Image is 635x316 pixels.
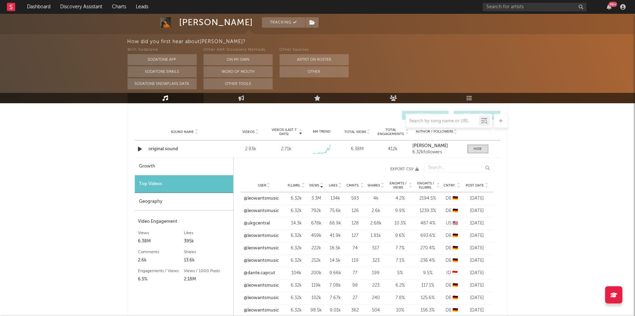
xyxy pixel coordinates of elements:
[138,218,230,226] div: Video Engagement
[135,175,233,193] div: Top Videos
[388,257,412,264] div: 7.1 %
[464,195,490,202] div: [DATE]
[184,256,230,265] div: 13.6k
[288,257,305,264] div: 6.32k
[244,208,279,214] a: @leowantsmusic
[453,246,458,250] span: 🇩🇪
[367,282,385,289] div: 223
[184,275,230,284] div: 2.18M
[347,195,364,202] div: 593
[347,295,364,301] div: 27
[347,220,364,227] div: 128
[135,193,233,211] div: Geography
[149,146,221,153] a: original sound
[309,257,324,264] div: 212k
[288,232,305,239] div: 6.32k
[388,195,412,202] div: 4.2 %
[280,54,349,65] button: Artist on Roster
[388,220,412,227] div: 10.3 %
[464,270,490,277] div: [DATE]
[388,181,408,190] span: Engmts / Views
[452,221,458,226] span: 🇺🇸
[367,270,385,277] div: 199
[184,248,230,256] div: Shares
[309,195,324,202] div: 3.3M
[367,220,385,227] div: 2.68k
[347,307,364,314] div: 362
[204,66,273,77] button: Word Of Mouth
[443,208,461,214] div: DE
[452,271,458,275] span: 🇮🇩
[388,232,412,239] div: 9.6 %
[309,232,324,239] div: 459k
[309,270,324,277] div: 200k
[138,229,184,237] div: Views
[128,46,197,54] div: With Sodatone
[347,270,364,277] div: 77
[444,183,456,188] span: Cntry.
[244,232,279,239] a: @leowantsmusic
[464,220,490,227] div: [DATE]
[309,245,324,252] div: 222k
[377,146,409,153] div: 412k
[128,66,197,77] button: Sodatone Emails
[281,146,291,153] div: 2.71k
[416,195,440,202] div: 2194.5 %
[128,54,197,65] button: Sodatone App
[416,181,436,190] span: Engmts / Fllwrs.
[443,232,461,239] div: DE
[341,146,373,153] div: 6.38M
[270,128,298,136] span: Videos (last 7 days)
[454,111,501,120] button: Official(0)
[443,307,461,314] div: DE
[309,183,319,188] span: Views
[280,46,349,54] div: Other Sources
[184,237,230,246] div: 395k
[328,232,343,239] div: 41.9k
[244,245,279,252] a: @leowantsmusic
[443,195,461,202] div: DE
[309,282,324,289] div: 119k
[367,195,385,202] div: 4k
[367,208,385,214] div: 2.6k
[367,295,385,301] div: 240
[443,245,461,252] div: DE
[402,111,449,120] button: UGC(1)
[453,283,458,288] span: 🇩🇪
[424,163,494,173] input: Search...
[288,245,305,252] div: 6.32k
[328,295,343,301] div: 7.67k
[388,307,412,314] div: 10 %
[248,167,419,171] button: Export CSV
[306,129,338,134] div: 6M Trend
[288,270,305,277] div: 104k
[309,295,324,301] div: 102k
[453,196,458,201] span: 🇩🇪
[347,257,364,264] div: 119
[288,195,305,202] div: 6.32k
[347,208,364,214] div: 126
[328,208,343,214] div: 75.6k
[288,183,301,188] span: Fllwrs.
[204,78,273,89] button: Other Tools
[416,130,453,134] span: Author / Followers
[244,257,279,264] a: @leowantsmusic
[309,220,324,227] div: 678k
[368,183,380,188] span: Shares
[329,183,338,188] span: Likes
[388,282,412,289] div: 6.2 %
[244,282,279,289] a: @leowantsmusic
[453,296,458,300] span: 🇩🇪
[443,282,461,289] div: DE
[367,232,385,239] div: 1.81k
[328,282,343,289] div: 7.08k
[243,130,255,134] span: Videos
[367,257,385,264] div: 323
[377,128,405,136] span: Total Engagements
[464,208,490,214] div: [DATE]
[135,158,233,175] div: Growth
[416,282,440,289] div: 117.1 %
[464,307,490,314] div: [DATE]
[416,295,440,301] div: 125.6 %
